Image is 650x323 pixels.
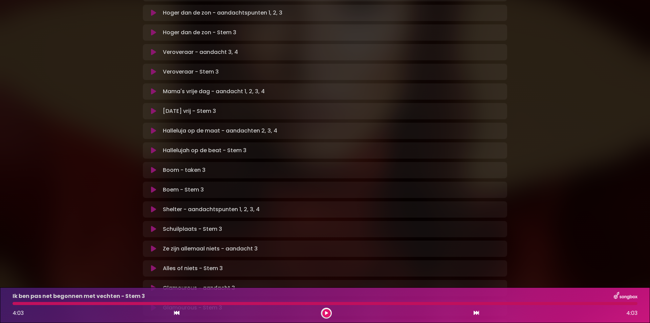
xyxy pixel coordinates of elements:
[163,186,204,194] font: Boem - Stem 3
[163,205,260,213] font: Shelter - aandachtspunten 1, 2, 3, 4
[163,284,235,292] font: Glamourous - aandacht 3
[163,28,236,36] font: Hoger dan de zon - Stem 3
[163,225,222,233] font: Schuilplaats - Stem 3
[163,68,219,76] font: Veroveraar - Stem 3
[163,87,265,95] font: Mama's vrije dag - aandacht 1, 2, 3, 4
[163,166,205,174] font: Boom - taken 3
[614,292,637,301] img: songbox-logo-white.png
[626,309,637,317] font: 4:03
[163,48,238,56] font: Veroveraar - aandacht 3, 4
[163,264,223,272] font: Alles of niets - Stem 3
[163,107,216,115] font: [DATE] vrij - Stem 3
[163,127,277,135] font: Halleluja op de maat - aandachten 2, 3, 4
[163,146,246,154] font: Hallelujah op de beat - Stem 3
[163,9,282,17] font: Hoger dan de zon - aandachtspunten 1, 2, 3
[13,292,145,300] font: Ik ben pas net begonnen met vechten - Stem 3
[163,245,258,253] font: Ze zijn allemaal niets - aandacht 3
[13,309,24,317] font: 4:03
